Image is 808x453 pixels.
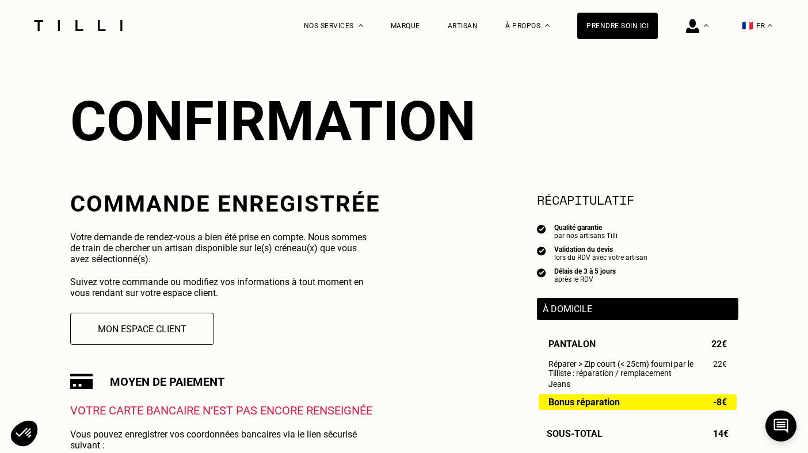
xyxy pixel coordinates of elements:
[711,339,727,350] span: 22€
[537,190,738,209] section: Récapitulatif
[545,24,550,27] img: Menu déroulant à propos
[577,13,658,39] a: Prendre soin ici
[70,374,93,389] img: Carte bancaire
[110,375,224,389] h3: Moyen de paiement
[713,359,727,368] span: 22€
[448,22,478,30] a: Artisan
[554,254,647,262] div: lors du RDV avec votre artisan
[548,359,713,378] span: Réparer > Zip court (< 25cm) fourni par le Tilliste : réparation / remplacement
[704,24,708,27] img: Menu déroulant
[537,245,546,256] img: icon list info
[548,339,596,350] span: Pantalon
[70,313,214,345] button: Mon espace client
[686,19,699,33] img: icône connexion
[537,428,738,439] div: Sous-Total
[537,224,546,234] img: icon list info
[30,20,127,31] img: Logo du service de couturière Tilli
[70,277,377,298] p: Suivez votre commande ou modifiez vos informations à tout moment en vous rendant sur votre espace...
[554,232,618,240] div: par nos artisans Tilli
[70,89,738,153] div: Confirmation
[70,429,377,451] p: Vous pouvez enregistrer vos coordonnées bancaires via le lien sécurisé suivant :
[554,275,616,283] div: après le RDV
[359,24,363,27] img: Menu déroulant
[70,232,377,264] p: Votre demande de rendez-vous a bien été prise en compte. Nous sommes de train de chercher un arti...
[713,428,729,439] span: 14€
[713,397,727,407] span: -8€
[554,267,616,275] div: Délais de 3 à 5 jours
[554,224,618,232] div: Qualité garantie
[548,397,620,407] span: Bonus réparation
[70,190,380,217] h2: Commande enregistrée
[543,304,733,314] p: À domicile
[537,267,546,278] img: icon list info
[70,404,380,417] p: Votre carte bancaire n‘est pas encore renseignée
[391,22,420,30] a: Marque
[742,20,753,31] span: 🇫🇷
[768,24,772,27] img: menu déroulant
[548,379,570,389] span: Jeans
[554,245,647,254] div: Validation du devis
